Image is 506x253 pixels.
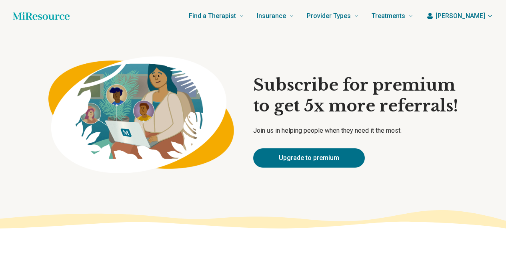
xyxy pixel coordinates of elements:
[253,75,458,116] h1: Subscribe for premium to get 5x more referrals!
[253,148,365,168] a: Upgrade to premium
[189,10,236,22] span: Find a Therapist
[436,11,485,21] span: [PERSON_NAME]
[253,126,458,136] p: Join us in helping people when they need it the most.
[257,10,286,22] span: Insurance
[307,10,351,22] span: Provider Types
[426,11,493,21] button: [PERSON_NAME]
[372,10,405,22] span: Treatments
[13,8,70,24] a: Home page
